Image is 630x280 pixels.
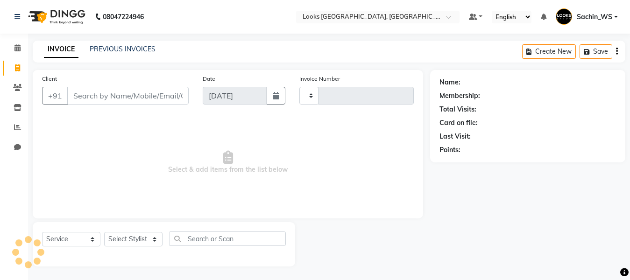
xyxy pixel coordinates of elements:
img: Sachin_WS [556,8,572,25]
span: Select & add items from the list below [42,116,414,209]
a: INVOICE [44,41,78,58]
span: Sachin_WS [577,12,612,22]
div: Name: [439,77,460,87]
div: Card on file: [439,118,478,128]
div: Membership: [439,91,480,101]
input: Search by Name/Mobile/Email/Code [67,87,189,105]
div: Last Visit: [439,132,471,141]
button: Save [580,44,612,59]
button: Create New [522,44,576,59]
label: Date [203,75,215,83]
b: 08047224946 [103,4,144,30]
input: Search or Scan [170,231,286,246]
div: Points: [439,145,460,155]
a: PREVIOUS INVOICES [90,45,156,53]
div: Total Visits: [439,105,476,114]
img: logo [24,4,88,30]
button: +91 [42,87,68,105]
label: Client [42,75,57,83]
label: Invoice Number [299,75,340,83]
